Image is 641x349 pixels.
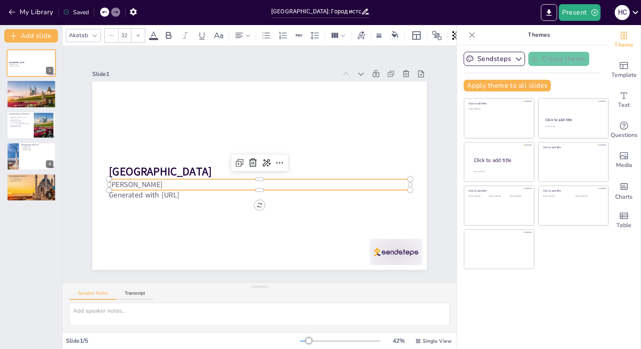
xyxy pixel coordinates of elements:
p: [GEOGRAPHIC_DATA] расположена на берегу реки Волги [9,116,31,119]
div: 5 [46,191,53,199]
button: Create theme [528,52,589,66]
div: Click to add title [469,102,528,105]
div: Click to add title [545,117,601,122]
p: Культурная жизнь [GEOGRAPHIC_DATA] [9,123,31,124]
span: Charts [615,192,633,202]
p: Отличительные особенности [9,113,31,115]
div: 3 [7,111,56,139]
div: Click to add title [469,189,528,192]
button: My Library [6,5,57,19]
div: Add images, graphics, shapes or video [607,145,641,175]
p: [PERSON_NAME] [9,63,53,65]
span: Table [616,221,631,230]
div: Text effects [355,29,367,42]
div: Click to add body [474,170,527,172]
span: Media [616,161,632,170]
button: Transcript [116,291,154,300]
div: Click to add text [469,108,528,110]
div: 5 [7,174,56,201]
strong: [GEOGRAPHIC_DATA] [108,149,212,174]
div: Akatab [67,30,90,41]
p: Мечеть [PERSON_NAME] [9,179,53,180]
div: Column Count [329,29,348,42]
div: Add text boxes [607,85,641,115]
p: Themes [479,25,599,45]
div: 2 [7,80,56,108]
p: [PERSON_NAME] [21,146,53,148]
div: Change the overall theme [607,25,641,55]
p: [PERSON_NAME] [107,164,408,205]
div: Click to add text [545,126,601,128]
button: Н С [615,4,630,21]
button: Export to PowerPoint [541,4,557,21]
div: 2 [46,98,53,106]
button: Add slide [4,29,58,43]
div: Click to add text [575,195,602,197]
p: Казанский Кремль [9,177,53,179]
p: Экономический центр [GEOGRAPHIC_DATA] [9,124,31,127]
span: Position [432,30,442,40]
div: Click to add text [469,195,487,197]
div: Click to add title [543,146,603,149]
div: Click to add text [543,195,569,197]
div: 4 [7,142,56,170]
div: Slide 1 [102,53,346,86]
button: Apply theme to all slides [464,80,551,91]
div: Add a table [607,205,641,235]
div: Slide 1 / 5 [66,337,300,345]
p: [GEOGRAPHIC_DATA] [9,180,53,182]
div: Click to add text [489,195,508,197]
span: Questions [611,131,638,140]
p: Generated with [URL] [9,65,53,67]
p: Исторические личности [21,144,53,146]
p: [PERSON_NAME] [21,149,53,151]
div: Background color [389,31,401,40]
div: 1 [46,67,53,74]
div: Click to add title [543,189,603,192]
div: Click to add title [474,157,527,164]
span: Template [611,71,637,80]
div: Н С [615,5,630,20]
input: Insert title [271,5,361,18]
strong: [GEOGRAPHIC_DATA] [9,61,24,63]
button: Speaker Notes [69,291,116,300]
p: Достопримечательности [9,175,53,177]
button: Present [559,4,601,21]
span: Text [618,101,630,110]
span: Theme [614,40,633,50]
div: Border settings [374,29,384,42]
button: Sendsteps [464,52,525,66]
div: 42 % [389,337,409,345]
div: Saved [63,8,89,16]
div: Layout [410,29,423,42]
div: Get real-time input from your audience [607,115,641,145]
div: 1 [7,49,56,77]
div: Add charts and graphs [607,175,641,205]
p: [GEOGRAPHIC_DATA] – многонациональный город [9,120,31,123]
div: 4 [46,160,53,168]
p: Generated with [URL] [106,174,406,216]
p: [PERSON_NAME] [21,148,53,149]
div: Click to add text [510,195,528,197]
div: Add ready made slides [607,55,641,85]
div: 3 [46,129,53,137]
span: Single View [423,338,452,344]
